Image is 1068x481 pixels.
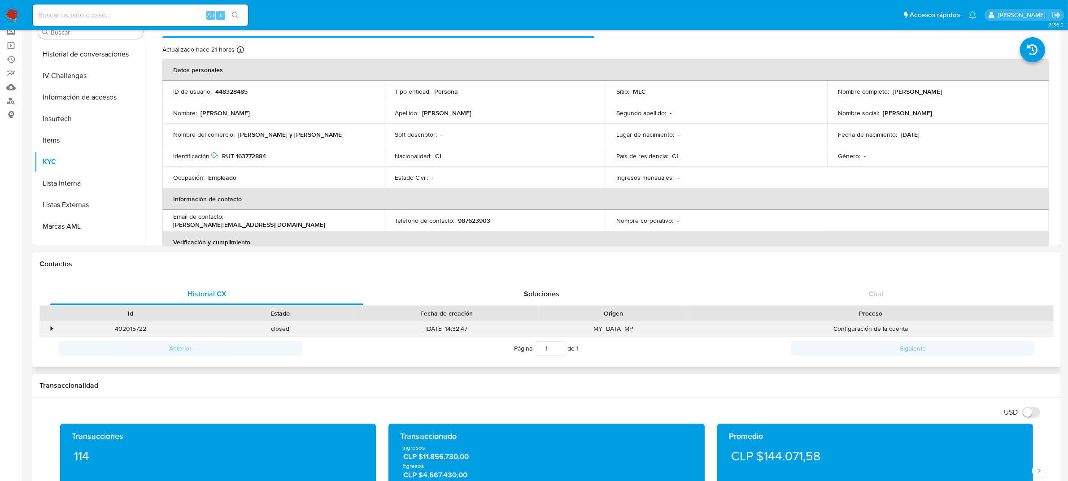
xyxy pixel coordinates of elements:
div: MY_DATA_MP [539,321,688,336]
p: - [670,109,671,117]
p: Ocupación : [173,173,205,182]
p: [PERSON_NAME] [883,109,932,117]
div: Origen [545,309,682,318]
button: Items [35,130,147,151]
p: - [432,173,433,182]
p: Estado Civil : [395,173,428,182]
p: Nombre social : [838,109,879,117]
p: Fecha de nacimiento : [838,130,897,139]
h1: Contactos [39,260,1054,269]
p: Empleado [208,173,236,182]
div: Fecha de creación [361,309,532,318]
a: Salir [1052,10,1061,20]
p: - [677,217,679,225]
p: 987623903 [458,217,490,225]
span: 3.156.0 [1049,21,1064,28]
p: País de residencia : [616,152,668,160]
div: 402015722 [56,321,205,336]
p: Tipo entidad : [395,87,431,95]
p: Sitio : [616,87,629,95]
p: CL [672,152,680,160]
p: - [864,152,866,160]
div: • [51,325,53,333]
p: Email de contacto : [173,212,223,221]
p: paloma.falcondesoto@mercadolibre.cl [998,11,1049,19]
p: Soft descriptor : [395,130,437,139]
p: Identificación : [173,152,218,160]
button: Anterior [58,341,302,355]
p: Género : [838,152,860,160]
p: - [677,173,679,182]
p: [PERSON_NAME] [422,109,471,117]
span: Alt [207,11,214,19]
p: Nombre corporativo : [616,217,673,225]
span: Página de [514,341,579,355]
th: Verificación y cumplimiento [162,231,1049,253]
button: search-icon [226,9,244,22]
p: RUT 163772884 [222,152,266,160]
div: Proceso [694,309,1047,318]
button: Información de accesos [35,87,147,108]
button: Listas Externas [35,194,147,216]
p: - [678,130,680,139]
span: Historial CX [187,289,227,299]
p: Actualizado hace 21 horas [162,45,235,54]
div: Id [62,309,199,318]
p: MLC [633,87,646,95]
button: Historial de conversaciones [35,43,147,65]
p: [PERSON_NAME] y [PERSON_NAME] [238,130,344,139]
span: Soluciones [524,289,559,299]
a: Notificaciones [969,11,976,19]
th: Información de contacto [162,188,1049,210]
p: CL [435,152,443,160]
p: Ingresos mensuales : [616,173,674,182]
p: ID de usuario : [173,87,212,95]
p: Nacionalidad : [395,152,432,160]
p: [DATE] [901,130,920,139]
div: Estado [211,309,348,318]
p: [PERSON_NAME] [893,87,942,95]
button: Marcas AML [35,216,147,237]
button: Buscar [42,28,49,35]
p: [PERSON_NAME][EMAIL_ADDRESS][DOMAIN_NAME] [173,221,325,229]
p: 448328485 [215,87,248,95]
p: Segundo apellido : [616,109,666,117]
span: s [219,11,222,19]
div: closed [205,321,354,336]
div: [DATE] 14:32:47 [355,321,539,336]
span: Accesos rápidos [910,10,960,20]
button: KYC [35,151,147,173]
p: - [440,130,442,139]
button: Lista Interna [35,173,147,194]
p: Lugar de nacimiento : [616,130,674,139]
p: [PERSON_NAME] [201,109,250,117]
div: Configuración de la cuenta [688,321,1053,336]
p: Teléfono de contacto : [395,217,454,225]
button: Insurtech [35,108,147,130]
span: Chat [868,289,884,299]
button: IV Challenges [35,65,147,87]
p: Nombre del comercio : [173,130,235,139]
p: Apellido : [395,109,418,117]
button: Perfiles [35,237,147,259]
input: Buscar usuario o caso... [33,9,248,21]
h1: Transaccionalidad [39,381,1054,390]
input: Buscar [51,28,139,36]
p: Persona [434,87,458,95]
th: Datos personales [162,59,1049,81]
p: Nombre completo : [838,87,889,95]
span: 1 [577,344,579,353]
p: Nombre : [173,109,197,117]
button: Siguiente [791,341,1035,355]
